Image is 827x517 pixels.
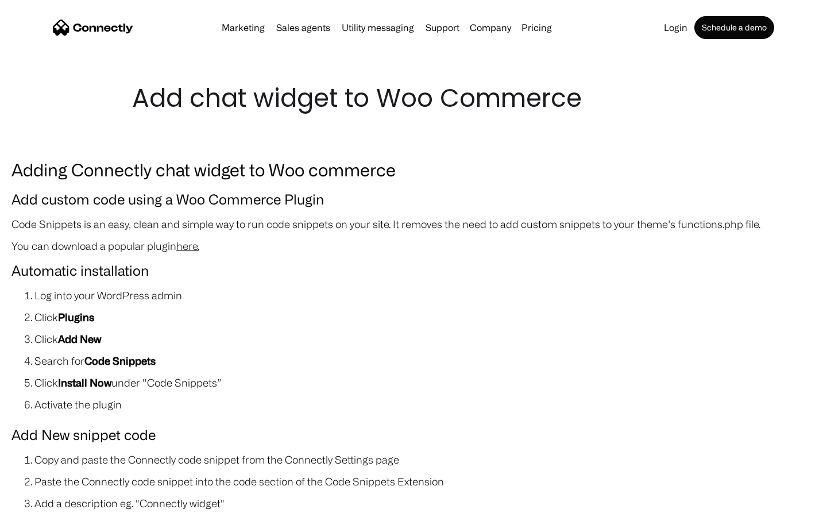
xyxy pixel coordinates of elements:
[272,23,335,32] a: Sales agents
[659,23,692,32] a: Login
[34,287,816,303] li: Log into your WordPress admin
[23,497,69,513] ul: Language list
[34,495,816,511] li: Add a description eg. "Connectly widget"
[176,240,199,252] a: here.
[58,377,111,388] strong: Install Now
[470,20,511,36] div: Company
[34,375,816,391] li: Click under “Code Snippets”
[337,23,419,32] a: Utility messaging
[132,80,695,116] h1: Add chat widget to Woo Commerce
[34,331,816,347] li: Click
[694,16,774,39] a: Schedule a demo
[217,23,269,32] a: Marketing
[11,260,816,281] h4: Automatic installation
[11,156,816,183] h3: Adding Connectly chat widget to Woo commerce
[34,452,816,468] li: Copy and paste the Connectly code snippet from the Connectly Settings page
[34,353,816,369] li: Search for
[11,497,69,513] aside: Language selected: English
[11,424,816,446] h4: Add New snippet code
[34,473,816,489] li: Paste the Connectly code snippet into the code section of the Code Snippets Extension
[34,309,816,325] li: Click
[11,238,816,254] p: You can download a popular plugin
[11,216,816,232] p: Code Snippets is an easy, clean and simple way to run code snippets on your site. It removes the ...
[84,355,156,366] strong: Code Snippets
[58,311,94,323] strong: Plugins
[421,23,464,32] a: Support
[58,333,101,345] strong: Add New
[11,188,816,210] h4: Add custom code using a Woo Commerce Plugin
[517,23,557,32] a: Pricing
[34,396,816,412] li: Activate the plugin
